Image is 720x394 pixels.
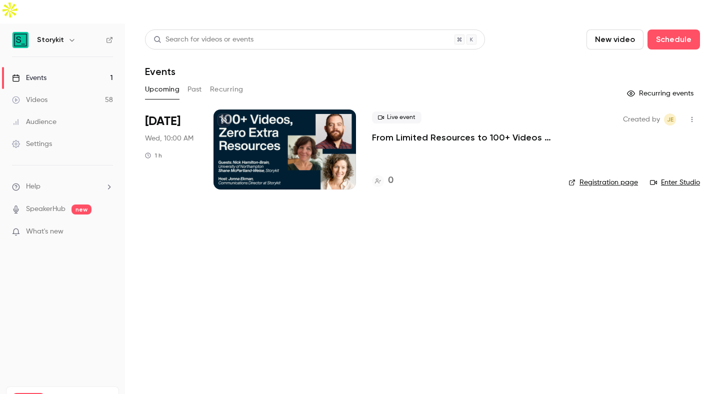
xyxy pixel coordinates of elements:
[145,109,197,189] div: Oct 22 Wed, 10:00 AM (Europe/Stockholm)
[145,113,180,129] span: [DATE]
[372,111,421,123] span: Live event
[623,113,660,125] span: Created by
[650,177,700,187] a: Enter Studio
[12,32,28,48] img: Storykit
[372,174,393,187] a: 0
[145,151,162,159] div: 1 h
[145,81,179,97] button: Upcoming
[12,95,47,105] div: Videos
[153,34,253,45] div: Search for videos or events
[667,113,673,125] span: JE
[388,174,393,187] h4: 0
[101,227,113,236] iframe: Noticeable Trigger
[12,139,52,149] div: Settings
[586,29,643,49] button: New video
[12,117,56,127] div: Audience
[145,133,193,143] span: Wed, 10:00 AM
[26,226,63,237] span: What's new
[12,73,46,83] div: Events
[26,181,40,192] span: Help
[664,113,676,125] span: Jonna Ekman
[647,29,700,49] button: Schedule
[12,181,113,192] li: help-dropdown-opener
[37,35,64,45] h6: Storykit
[622,85,700,101] button: Recurring events
[145,65,175,77] h1: Events
[71,204,91,214] span: new
[568,177,638,187] a: Registration page
[210,81,243,97] button: Recurring
[26,204,65,214] a: SpeakerHub
[372,131,552,143] a: From Limited Resources to 100+ Videos — How Automation Makes It Possible
[187,81,202,97] button: Past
